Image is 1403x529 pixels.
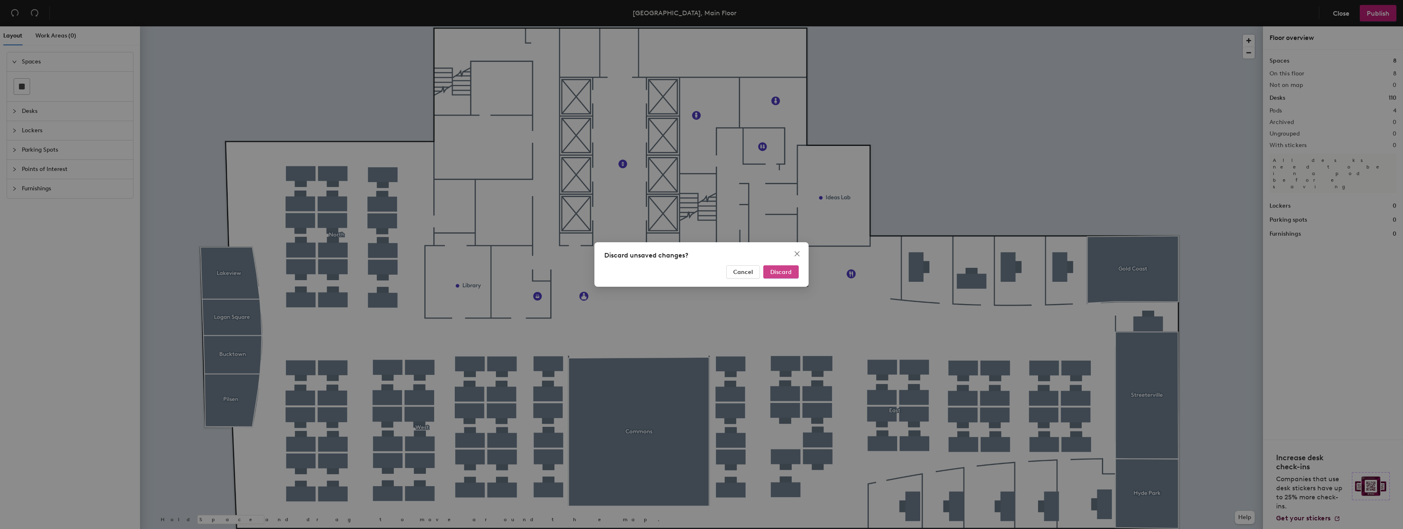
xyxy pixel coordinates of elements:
[770,269,792,276] span: Discard
[794,250,800,257] span: close
[726,265,760,279] button: Cancel
[790,247,804,260] button: Close
[604,250,799,260] div: Discard unsaved changes?
[763,265,799,279] button: Discard
[733,269,753,276] span: Cancel
[790,250,804,257] span: Close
